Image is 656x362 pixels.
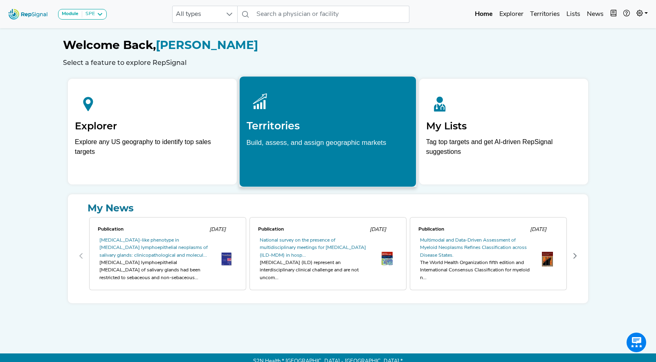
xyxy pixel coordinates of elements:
[68,79,237,184] a: ExplorerExplore any US geography to identify top sales targets
[253,6,409,23] input: Search a physician or facility
[63,38,156,52] span: Welcome Back,
[248,215,408,297] div: 1
[496,6,527,22] a: Explorer
[99,259,211,282] div: [MEDICAL_DATA] lymphoepithelial [MEDICAL_DATA] of salivary glands had been restricted to sebaceou...
[74,201,582,215] a: My News
[260,238,366,258] a: National survey on the presence of multidisciplinary meetings for [MEDICAL_DATA] (ILD-MDM) in hos...
[607,6,620,22] button: Intel Book
[426,137,581,161] p: Tag top targets and get AI-driven RepSignal suggestions
[239,76,417,187] a: TerritoriesBuild, assess, and assign geographic markets
[221,252,232,266] img: OIP._IV1hq6yntDPTR-twuCrsAAAAA
[258,227,284,232] span: Publication
[418,227,444,232] span: Publication
[62,11,79,16] strong: Module
[88,215,248,297] div: 0
[247,120,409,132] h2: Territories
[408,215,568,297] div: 2
[472,6,496,22] a: Home
[98,227,124,232] span: Publication
[75,137,230,157] div: Explore any US geography to identify top sales targets
[568,249,582,262] button: Next Page
[82,11,95,18] div: SPE
[63,59,593,67] h6: Select a feature to explore RepSignal
[530,227,546,232] span: [DATE]
[58,9,107,20] button: ModuleSPE
[370,227,386,232] span: [DATE]
[419,79,588,184] a: My ListsTag top targets and get AI-driven RepSignal suggestions
[247,137,409,162] p: Build, assess, and assign geographic markets
[420,238,527,258] a: Multimodal and Data-Driven Assessment of Myeloid Neoplasms Refines Classification across Disease ...
[260,259,372,282] div: [MEDICAL_DATA] (ILD) represent an interdisciplinary clinical challenge and are not uncom...
[63,38,593,52] h1: [PERSON_NAME]
[209,227,226,232] span: [DATE]
[420,259,532,282] div: The World Health Organization fifth edition and International Consensus Classification for myeloi...
[173,6,222,22] span: All types
[584,6,607,22] a: News
[563,6,584,22] a: Lists
[382,252,393,267] img: th
[99,238,208,258] a: [MEDICAL_DATA]-like phenotype in [MEDICAL_DATA] lymphoepithelial neoplasms of salivary glands: cl...
[75,120,230,132] h2: Explorer
[542,252,553,266] img: OIP.jfTqruYDXfAoB-21IX6SZAHaJ1
[527,6,563,22] a: Territories
[426,120,581,132] h2: My Lists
